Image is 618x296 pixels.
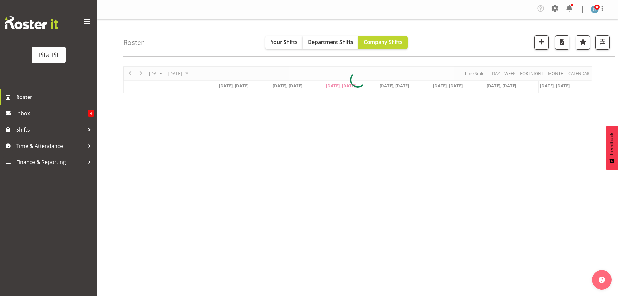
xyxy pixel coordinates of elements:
span: Time & Attendance [16,141,84,151]
button: Filter Shifts [595,35,610,50]
button: Feedback - Show survey [606,126,618,170]
span: 4 [88,110,94,117]
button: Department Shifts [303,36,358,49]
img: Rosterit website logo [5,16,58,29]
button: Company Shifts [358,36,408,49]
span: Your Shifts [271,38,297,45]
span: Roster [16,92,94,102]
button: Download a PDF of the roster according to the set date range. [555,35,569,50]
div: Pita Pit [38,50,59,60]
img: jason-simpson133.jpg [591,6,599,13]
span: Feedback [609,132,615,155]
button: Highlight an important date within the roster. [576,35,590,50]
button: Your Shifts [265,36,303,49]
span: Inbox [16,109,88,118]
span: Shifts [16,125,84,135]
h4: Roster [123,39,144,46]
span: Department Shifts [308,38,353,45]
img: help-xxl-2.png [599,277,605,283]
span: Finance & Reporting [16,157,84,167]
button: Add a new shift [534,35,549,50]
span: Company Shifts [364,38,403,45]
